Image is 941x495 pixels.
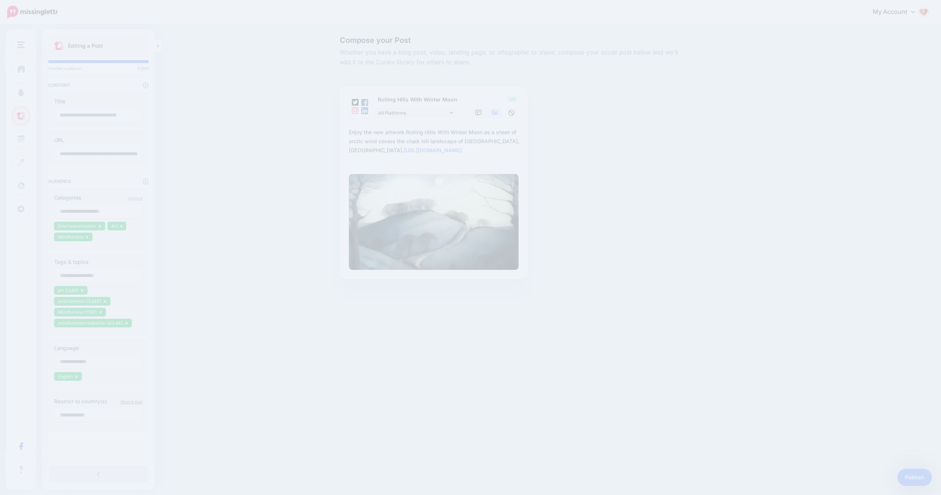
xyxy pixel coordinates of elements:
[54,397,143,406] label: Restrict to country(s)
[54,42,64,50] img: curate.png
[58,298,101,304] span: environment (3.64K)
[349,128,522,155] div: Enjoy the new artwork Rolling Hills With Winter Moon as a sheet of arctic wind covers the chalk h...
[54,193,143,202] label: Categories
[111,223,118,229] span: Art
[58,234,83,240] span: Mindfulness
[506,95,518,103] span: 120
[58,374,73,379] span: English
[137,66,149,71] span: 4.99M
[897,469,932,486] a: Publish
[54,344,143,353] label: Language
[349,174,519,269] img: R70YU7H7ZIFVAQD8Z46LUJRLY1802Q5A.jpg
[7,6,58,18] img: Missinglettr
[54,257,143,266] label: Tags & topics
[374,95,458,104] p: Rolling Hills With Winter Moon
[128,196,143,200] a: Suggest
[58,223,96,229] span: Environmentalism
[54,136,143,145] label: URL
[54,97,143,106] label: Title
[865,3,930,21] a: My Account
[374,107,457,118] a: All Platforms
[48,179,149,184] h4: Audience
[121,400,143,404] a: What is this?
[378,109,448,117] span: All Platforms
[340,36,688,44] span: Compose your Post
[48,66,149,71] p: Potential Audience
[58,320,123,326] span: mindfulnessmeditation (43.4K)
[58,288,78,293] span: art (134K)
[340,48,688,67] span: Whether you have a blog post, video, landing page, or infographic to share; compose your social p...
[68,41,103,50] p: Editing a Post
[17,41,25,48] img: menu.png
[48,82,149,88] h4: Content
[58,309,97,315] span: Mindfulness (115K)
